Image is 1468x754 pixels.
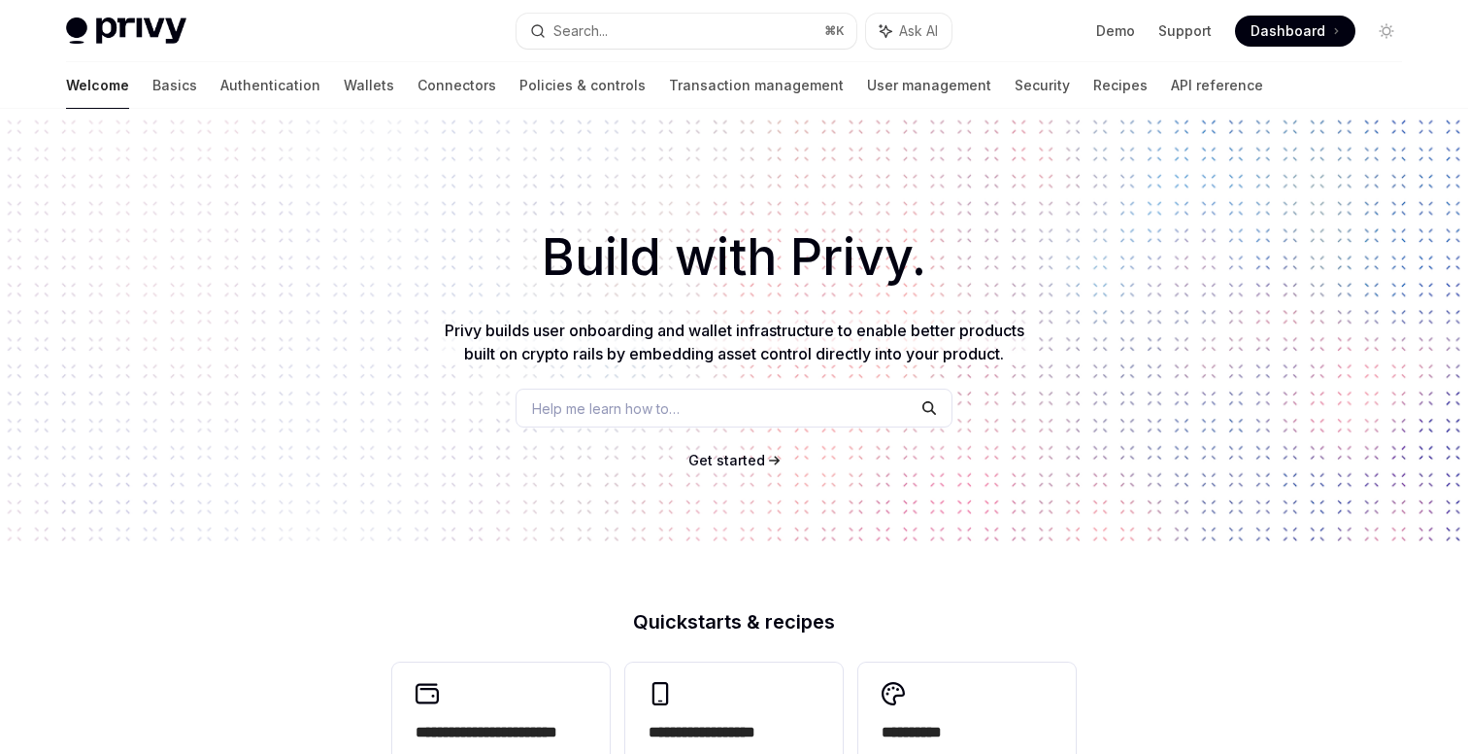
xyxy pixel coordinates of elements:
a: Transaction management [669,62,844,109]
a: Connectors [417,62,496,109]
a: Basics [152,62,197,109]
div: Search... [553,19,608,43]
span: ⌘ K [824,23,845,39]
h2: Quickstarts & recipes [392,612,1076,632]
a: API reference [1171,62,1263,109]
a: Demo [1096,21,1135,41]
a: Dashboard [1235,16,1355,47]
a: User management [867,62,991,109]
a: Wallets [344,62,394,109]
img: light logo [66,17,186,45]
button: Toggle dark mode [1371,16,1402,47]
span: Help me learn how to… [532,398,680,419]
span: Ask AI [899,21,938,41]
button: Ask AI [866,14,951,49]
span: Dashboard [1251,21,1325,41]
span: Get started [688,452,765,468]
button: Search...⌘K [517,14,856,49]
a: Security [1015,62,1070,109]
a: Get started [688,451,765,470]
h1: Build with Privy. [31,220,1437,295]
a: Policies & controls [519,62,646,109]
a: Support [1158,21,1212,41]
a: Authentication [220,62,320,109]
span: Privy builds user onboarding and wallet infrastructure to enable better products built on crypto ... [445,321,1024,363]
a: Welcome [66,62,129,109]
a: Recipes [1093,62,1148,109]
